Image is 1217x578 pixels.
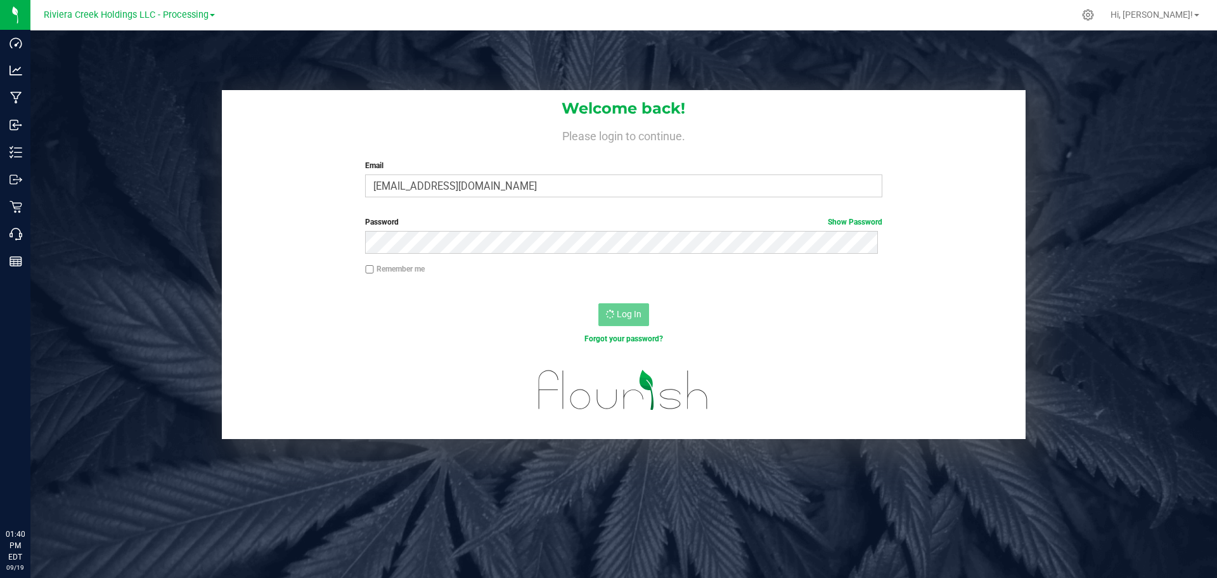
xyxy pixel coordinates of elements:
[365,218,399,227] span: Password
[584,334,663,343] a: Forgot your password?
[222,100,1026,117] h1: Welcome back!
[1111,10,1193,20] span: Hi, [PERSON_NAME]!
[365,160,882,171] label: Email
[10,228,22,240] inline-svg: Call Center
[222,127,1026,142] h4: Please login to continue.
[6,529,25,563] p: 01:40 PM EDT
[10,64,22,77] inline-svg: Analytics
[598,303,649,326] button: Log In
[617,309,641,319] span: Log In
[10,37,22,49] inline-svg: Dashboard
[10,91,22,104] inline-svg: Manufacturing
[828,218,882,227] a: Show Password
[44,10,209,20] span: Riviera Creek Holdings LLC - Processing
[1080,9,1096,21] div: Manage settings
[10,173,22,186] inline-svg: Outbound
[6,563,25,572] p: 09/19
[523,358,724,423] img: flourish_logo.svg
[365,265,374,274] input: Remember me
[365,263,425,275] label: Remember me
[10,119,22,131] inline-svg: Inbound
[10,255,22,268] inline-svg: Reports
[10,200,22,213] inline-svg: Retail
[10,146,22,159] inline-svg: Inventory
